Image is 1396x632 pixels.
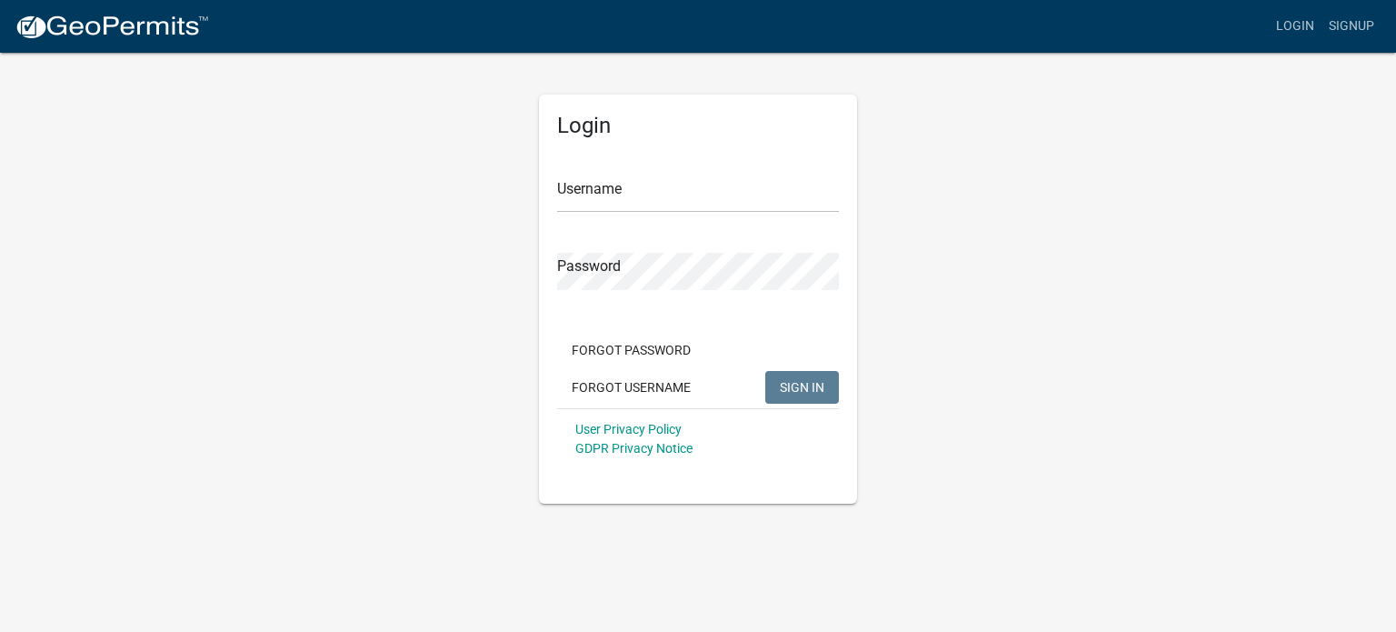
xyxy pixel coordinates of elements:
a: User Privacy Policy [575,422,682,436]
a: Login [1269,9,1321,44]
button: Forgot Password [557,334,705,366]
a: Signup [1321,9,1381,44]
button: Forgot Username [557,371,705,404]
button: SIGN IN [765,371,839,404]
span: SIGN IN [780,379,824,394]
h5: Login [557,113,839,139]
a: GDPR Privacy Notice [575,441,693,456]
